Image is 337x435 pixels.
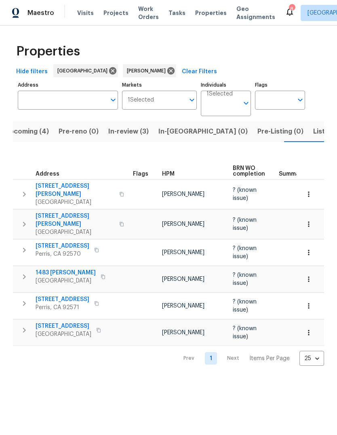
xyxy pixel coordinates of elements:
span: Pre-Listing (0) [257,126,303,137]
div: 8 [289,5,295,13]
span: Pre-reno (0) [59,126,99,137]
button: Open [186,94,198,106]
span: ? (known issue) [233,299,257,313]
span: [GEOGRAPHIC_DATA] [36,277,96,285]
span: ? (known issue) [233,187,257,201]
span: 1 Selected [206,91,233,98]
span: [PERSON_NAME] [162,276,204,282]
span: [GEOGRAPHIC_DATA] [36,198,114,206]
span: [PERSON_NAME] [162,330,204,335]
span: Properties [16,47,80,55]
span: [STREET_ADDRESS] [36,242,89,250]
span: [PERSON_NAME] [162,250,204,255]
span: [STREET_ADDRESS] [36,322,91,330]
button: Open [240,98,252,109]
span: 1483 [PERSON_NAME] [36,269,96,277]
div: 25 [299,348,324,369]
span: [PERSON_NAME] [162,221,204,227]
span: Maestro [27,9,54,17]
span: [STREET_ADDRESS][PERSON_NAME] [36,182,114,198]
span: Geo Assignments [236,5,275,21]
span: ? (known issue) [233,217,257,231]
button: Hide filters [13,64,51,79]
span: [STREET_ADDRESS][PERSON_NAME] [36,212,114,228]
a: Goto page 1 [205,352,217,365]
span: [GEOGRAPHIC_DATA] [36,330,91,338]
div: [GEOGRAPHIC_DATA] [53,64,118,77]
p: Items Per Page [249,354,290,363]
button: Clear Filters [179,64,220,79]
span: Hide filters [16,67,48,77]
span: In-[GEOGRAPHIC_DATA] (0) [158,126,248,137]
span: Flags [133,171,148,177]
span: BRN WO completion [233,166,265,177]
span: Clear Filters [182,67,217,77]
span: Properties [195,9,227,17]
label: Flags [255,83,305,87]
span: Perris, CA 92570 [36,250,89,258]
label: Individuals [201,83,251,87]
span: HPM [162,171,175,177]
span: 1 Selected [128,97,154,104]
span: [GEOGRAPHIC_DATA] [57,67,111,75]
span: [PERSON_NAME] [162,303,204,309]
label: Address [18,83,118,87]
span: Visits [77,9,94,17]
span: Work Orders [138,5,159,21]
nav: Pagination Navigation [176,351,324,366]
span: ? (known issue) [233,246,257,259]
label: Markets [122,83,197,87]
span: [PERSON_NAME] [162,191,204,197]
span: Summary [279,171,305,177]
span: Projects [103,9,128,17]
span: [STREET_ADDRESS] [36,295,89,303]
span: Upcoming (4) [5,126,49,137]
span: [GEOGRAPHIC_DATA] [36,228,114,236]
span: Tasks [168,10,185,16]
span: In-review (3) [108,126,149,137]
button: Open [295,94,306,106]
span: Address [36,171,59,177]
div: [PERSON_NAME] [123,64,176,77]
button: Open [107,94,119,106]
span: Perris, CA 92571 [36,303,89,312]
span: ? (known issue) [233,326,257,340]
span: ? (known issue) [233,272,257,286]
span: [PERSON_NAME] [127,67,169,75]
